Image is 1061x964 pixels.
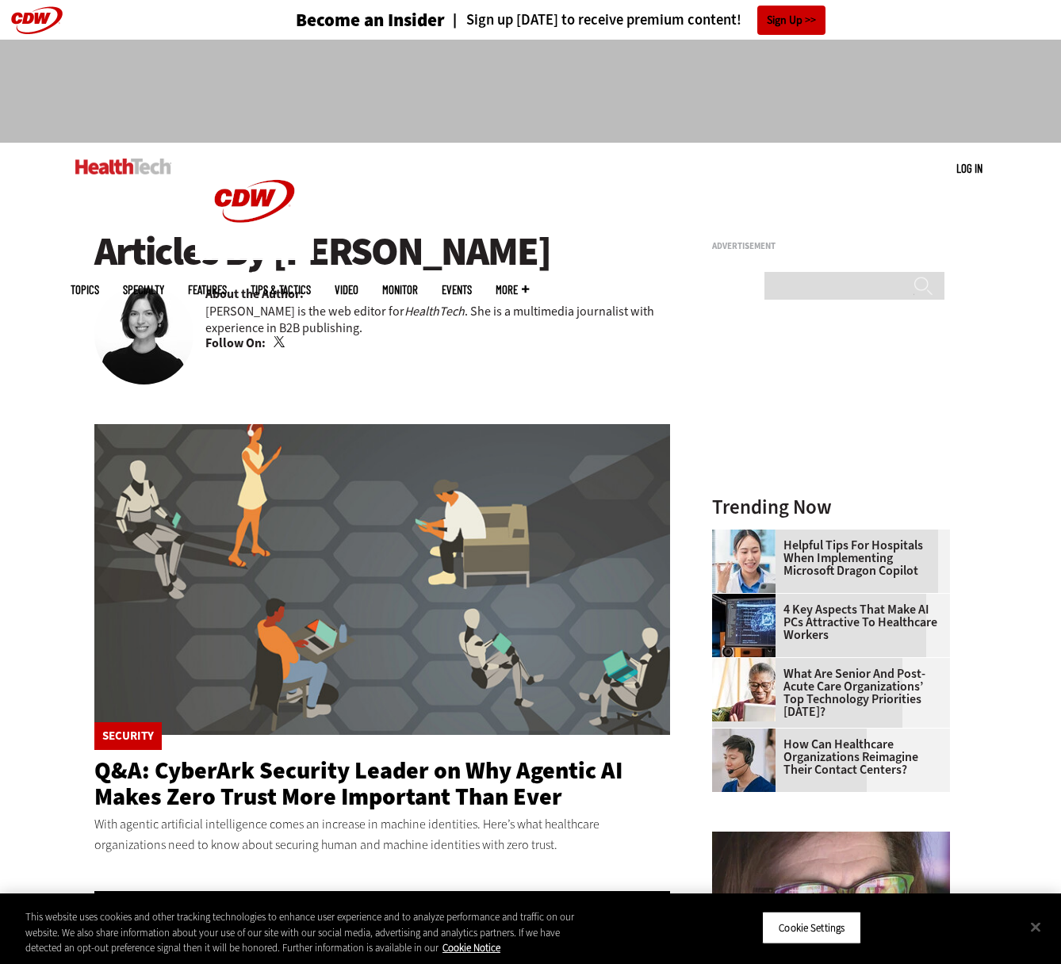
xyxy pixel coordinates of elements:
[712,530,776,593] img: Doctor using phone to dictate to tablet
[94,285,193,384] img: Jordan Scott
[25,909,584,956] div: This website uses cookies and other tracking technologies to enhance user experience and to analy...
[956,161,982,175] a: Log in
[75,159,171,174] img: Home
[712,257,950,455] iframe: advertisement
[195,247,314,264] a: CDW
[335,284,358,296] a: Video
[236,11,445,29] a: Become an Insider
[496,284,529,296] span: More
[242,55,819,127] iframe: advertisement
[712,594,776,657] img: Desktop monitor with brain AI concept
[123,284,164,296] span: Specialty
[102,730,154,742] a: Security
[712,603,940,641] a: 4 Key Aspects That Make AI PCs Attractive to Healthcare Workers
[712,594,783,606] a: Desktop monitor with brain AI concept
[712,738,940,776] a: How Can Healthcare Organizations Reimagine Their Contact Centers?
[205,335,266,352] b: Follow On:
[71,284,99,296] span: Topics
[712,539,940,577] a: Helpful Tips for Hospitals When Implementing Microsoft Dragon Copilot
[712,530,783,542] a: Doctor using phone to dictate to tablet
[94,755,622,813] a: Q&A: CyberArk Security Leader on Why Agentic AI Makes Zero Trust More Important Than Ever
[712,668,940,718] a: What Are Senior and Post-Acute Care Organizations’ Top Technology Priorities [DATE]?
[94,424,670,735] img: Group of humans and robots accessing a network
[442,941,500,954] a: More information about your privacy
[757,6,825,35] a: Sign Up
[205,303,670,336] p: [PERSON_NAME] is the web editor for . She is a multimedia journalist with experience in B2B publi...
[712,658,776,721] img: Older person using tablet
[712,497,950,517] h3: Trending Now
[251,284,311,296] a: Tips & Tactics
[94,814,670,855] p: With agentic artificial intelligence comes an increase in machine identities. Here’s what healthc...
[442,284,472,296] a: Events
[188,284,227,296] a: Features
[195,143,314,260] img: Home
[382,284,418,296] a: MonITor
[712,729,776,792] img: Healthcare contact center
[956,160,982,177] div: User menu
[1018,909,1053,944] button: Close
[445,13,741,28] a: Sign up [DATE] to receive premium content!
[762,911,861,944] button: Cookie Settings
[296,11,445,29] h3: Become an Insider
[274,336,288,349] a: Twitter
[712,729,783,741] a: Healthcare contact center
[712,658,783,671] a: Older person using tablet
